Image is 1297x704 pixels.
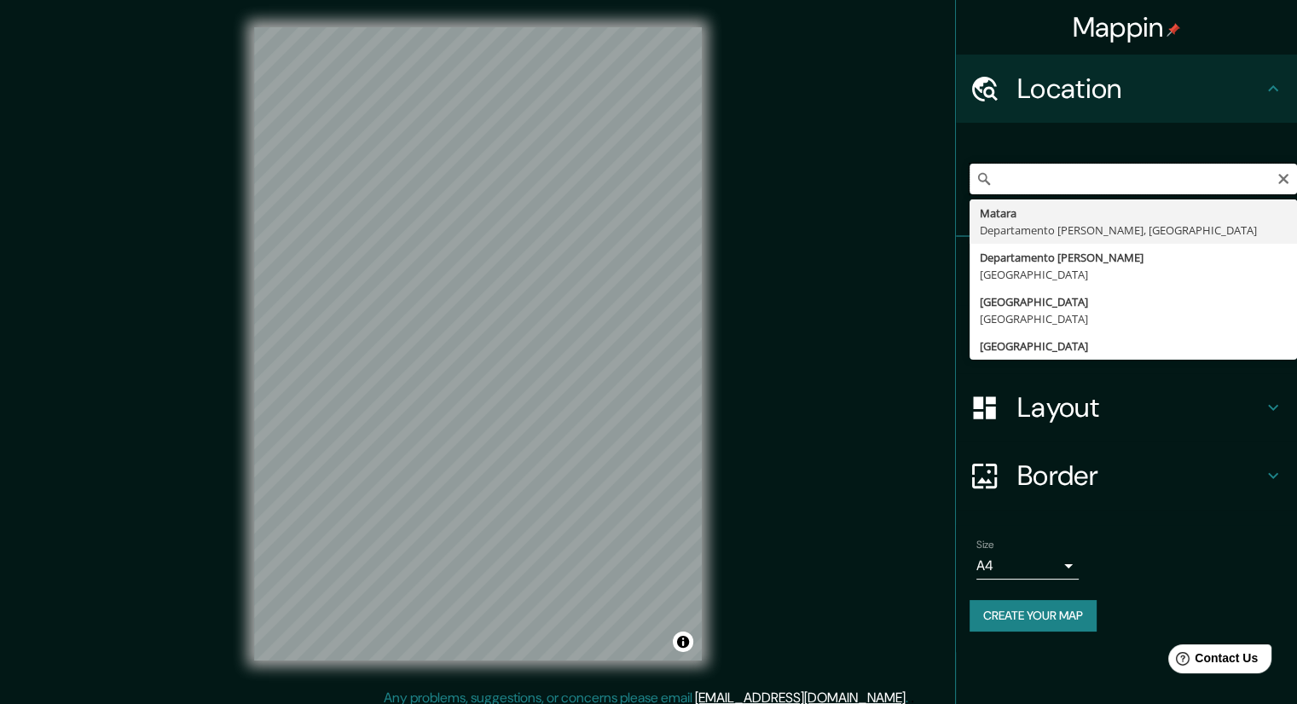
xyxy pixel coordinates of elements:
button: Clear [1277,170,1290,186]
img: pin-icon.png [1167,23,1180,37]
div: [GEOGRAPHIC_DATA] [980,310,1287,327]
button: Create your map [970,600,1097,632]
canvas: Map [254,27,702,661]
div: Border [956,441,1297,510]
div: Style [956,305,1297,373]
input: Pick your city or area [970,164,1297,194]
div: Departamento [PERSON_NAME] [980,249,1287,266]
iframe: Help widget launcher [1145,638,1278,685]
button: Toggle attribution [673,632,693,652]
div: Pins [956,237,1297,305]
h4: Border [1017,459,1263,493]
div: Location [956,55,1297,123]
h4: Layout [1017,390,1263,424]
div: [GEOGRAPHIC_DATA] [980,338,1287,355]
div: Layout [956,373,1297,441]
h4: Mappin [1073,10,1181,44]
div: Departamento [PERSON_NAME], [GEOGRAPHIC_DATA] [980,222,1287,239]
div: Matara [980,205,1287,222]
div: [GEOGRAPHIC_DATA] [980,266,1287,283]
h4: Location [1017,72,1263,106]
div: A4 [976,552,1079,580]
label: Size [976,538,994,552]
div: [GEOGRAPHIC_DATA] [980,293,1287,310]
